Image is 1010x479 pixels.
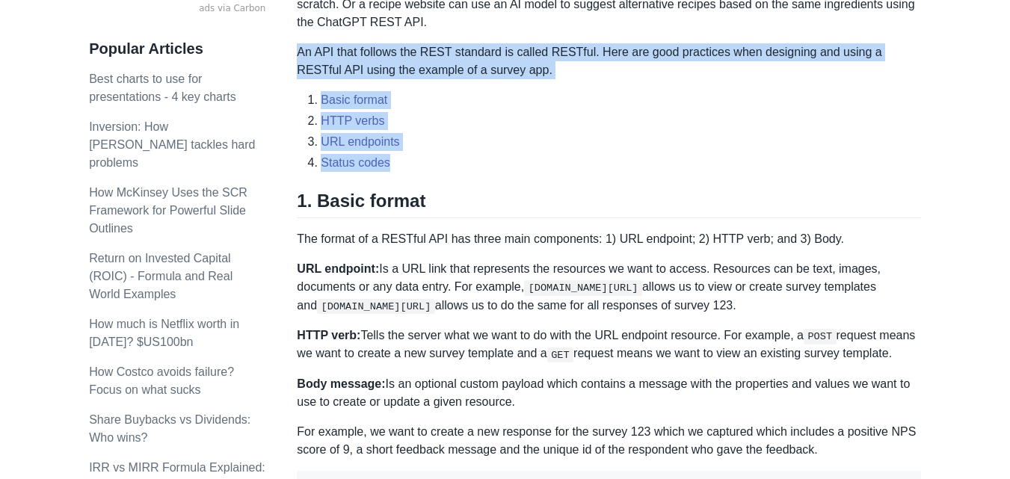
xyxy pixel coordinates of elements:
p: Is an optional custom payload which contains a message with the properties and values we want to ... [297,375,920,411]
a: Best charts to use for presentations - 4 key charts [89,72,236,103]
p: For example, we want to create a new response for the survey 123 which we captured which includes... [297,423,920,459]
a: Inversion: How [PERSON_NAME] tackles hard problems [89,120,255,169]
h2: 1. Basic format [297,190,920,218]
a: ads via Carbon [89,2,265,16]
a: How McKinsey Uses the SCR Framework for Powerful Slide Outlines [89,186,247,235]
h3: Popular Articles [89,40,265,58]
a: How much is Netflix worth in [DATE]? $US100bn [89,318,239,348]
p: The format of a RESTful API has three main components: 1) URL endpoint; 2) HTTP verb; and 3) Body. [297,230,920,248]
a: URL endpoints [321,135,399,148]
p: Tells the server what we want to do with the URL endpoint resource. For example, a request means ... [297,327,920,363]
p: Is a URL link that represents the resources we want to access. Resources can be text, images, doc... [297,260,920,315]
a: Return on Invested Capital (ROIC) - Formula and Real World Examples [89,252,233,300]
p: An API that follows the REST standard is called RESTful. Here are good practices when designing a... [297,43,920,79]
strong: URL endpoint: [297,262,379,275]
a: Share Buybacks vs Dividends: Who wins? [89,413,250,444]
a: Basic format [321,93,387,106]
strong: HTTP verb: [297,329,360,342]
code: [DOMAIN_NAME][URL] [524,280,642,295]
a: HTTP verbs [321,114,384,127]
code: [DOMAIN_NAME][URL] [317,299,435,314]
code: POST [804,329,837,344]
code: GET [547,347,573,362]
a: Status codes [321,156,390,169]
strong: Body message: [297,377,385,390]
a: How Costco avoids failure? Focus on what sucks [89,365,234,396]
